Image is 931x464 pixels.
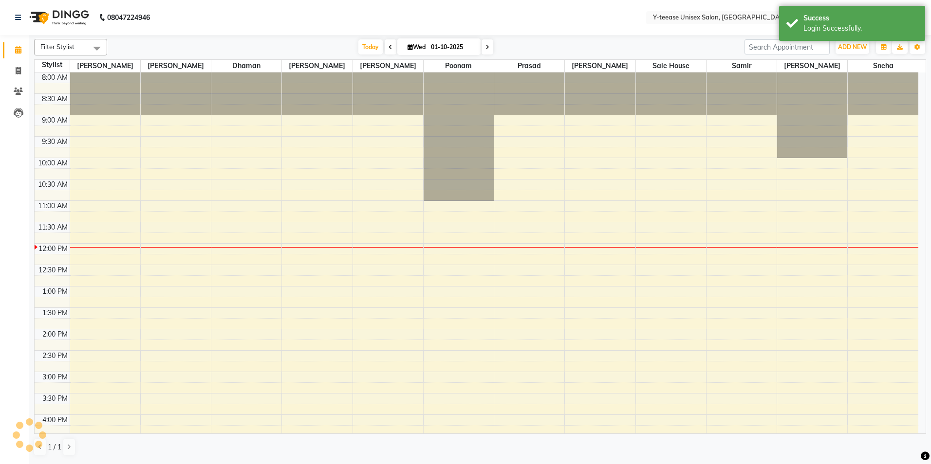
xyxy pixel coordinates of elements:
input: Search Appointment [745,39,830,54]
div: 9:00 AM [40,115,70,125]
span: Dhaman [211,60,281,72]
div: 8:00 AM [40,72,70,83]
span: [PERSON_NAME] [353,60,423,72]
div: 12:30 PM [37,265,70,275]
div: 2:00 PM [40,329,70,339]
div: 2:30 PM [40,351,70,361]
span: Samir [707,60,777,72]
div: 10:30 AM [36,179,70,190]
span: Today [358,39,383,54]
div: 3:30 PM [40,393,70,404]
div: 1:30 PM [40,308,70,318]
span: 1 / 1 [48,442,61,452]
span: [PERSON_NAME] [282,60,352,72]
img: logo [25,4,92,31]
span: [PERSON_NAME] [141,60,211,72]
div: 8:30 AM [40,94,70,104]
input: 2025-10-01 [428,40,477,54]
div: Stylist [35,60,70,70]
div: 10:00 AM [36,158,70,168]
span: Poonam [424,60,494,72]
span: [PERSON_NAME] [777,60,847,72]
div: 12:00 PM [37,244,70,254]
span: Prasad [494,60,564,72]
div: 4:00 PM [40,415,70,425]
button: ADD NEW [836,40,869,54]
span: Sale House [636,60,706,72]
span: Sneha [848,60,918,72]
b: 08047224946 [107,4,150,31]
div: 11:00 AM [36,201,70,211]
div: 11:30 AM [36,222,70,232]
div: 9:30 AM [40,137,70,147]
div: Success [803,13,918,23]
span: Wed [405,43,428,51]
div: 3:00 PM [40,372,70,382]
div: 1:00 PM [40,286,70,297]
span: ADD NEW [838,43,867,51]
span: [PERSON_NAME] [565,60,635,72]
div: Login Successfully. [803,23,918,34]
span: [PERSON_NAME] [70,60,140,72]
span: Filter Stylist [40,43,74,51]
